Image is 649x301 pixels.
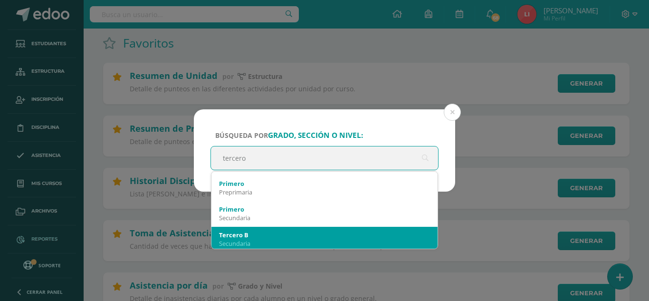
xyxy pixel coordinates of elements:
button: Close (Esc) [444,104,461,121]
div: Preprimaria [219,188,430,196]
div: Primero [219,205,430,214]
div: Tercero B [219,231,430,239]
div: Primero [219,179,430,188]
input: ej. Primero primaria, etc. [211,146,438,170]
div: Secundaria [219,239,430,248]
span: Búsqueda por [215,131,363,140]
div: Secundaria [219,214,430,222]
strong: grado, sección o nivel: [268,130,363,140]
